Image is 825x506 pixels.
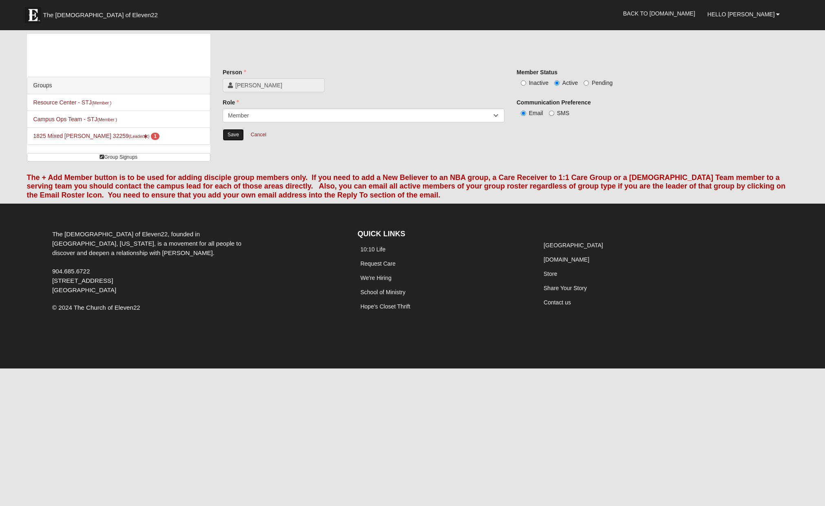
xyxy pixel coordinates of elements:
[517,68,557,76] label: Member Status
[33,133,160,139] a: 1825 Mixed [PERSON_NAME] 32259(Leader) 1
[592,80,613,86] span: Pending
[52,286,116,293] span: [GEOGRAPHIC_DATA]
[52,304,140,311] span: © 2024 The Church of Eleven22
[557,110,569,116] span: SMS
[21,3,184,23] a: The [DEMOGRAPHIC_DATA] of Eleven22
[361,289,405,295] a: School of Ministry
[246,129,272,141] a: Cancel
[33,99,112,106] a: Resource Center - STJ(Member )
[43,11,158,19] span: The [DEMOGRAPHIC_DATA] of Eleven22
[361,275,391,281] a: We're Hiring
[517,98,591,107] label: Communication Preference
[27,173,785,199] font: The + Add Member button is to be used for adding disciple group members only. If you need to add ...
[521,80,526,86] input: Inactive
[92,100,111,105] small: (Member )
[223,129,244,141] input: Alt+s
[544,271,557,277] a: Store
[521,111,526,116] input: Email
[235,81,319,89] span: [PERSON_NAME]
[529,80,549,86] span: Inactive
[97,117,117,122] small: (Member )
[544,256,589,263] a: [DOMAIN_NAME]
[544,299,571,306] a: Contact us
[358,230,529,239] h4: QUICK LINKS
[25,7,41,23] img: Eleven22 logo
[701,4,786,24] a: Hello [PERSON_NAME]
[129,134,150,139] small: (Leader )
[549,111,554,116] input: SMS
[223,68,246,76] label: Person
[544,285,587,291] a: Share Your Story
[27,153,210,162] a: Group Signups
[46,230,250,295] div: The [DEMOGRAPHIC_DATA] of Eleven22, founded in [GEOGRAPHIC_DATA], [US_STATE], is a movement for a...
[708,11,775,18] span: Hello [PERSON_NAME]
[544,242,603,249] a: [GEOGRAPHIC_DATA]
[361,246,386,253] a: 10:10 Life
[529,110,543,116] span: Email
[562,80,578,86] span: Active
[151,133,159,140] span: number of pending members
[554,80,560,86] input: Active
[617,3,701,24] a: Back to [DOMAIN_NAME]
[27,77,210,94] div: Groups
[361,303,410,310] a: Hope's Closet Thrift
[223,98,239,107] label: Role
[33,116,117,122] a: Campus Ops Team - STJ(Member )
[361,260,396,267] a: Request Care
[584,80,589,86] input: Pending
